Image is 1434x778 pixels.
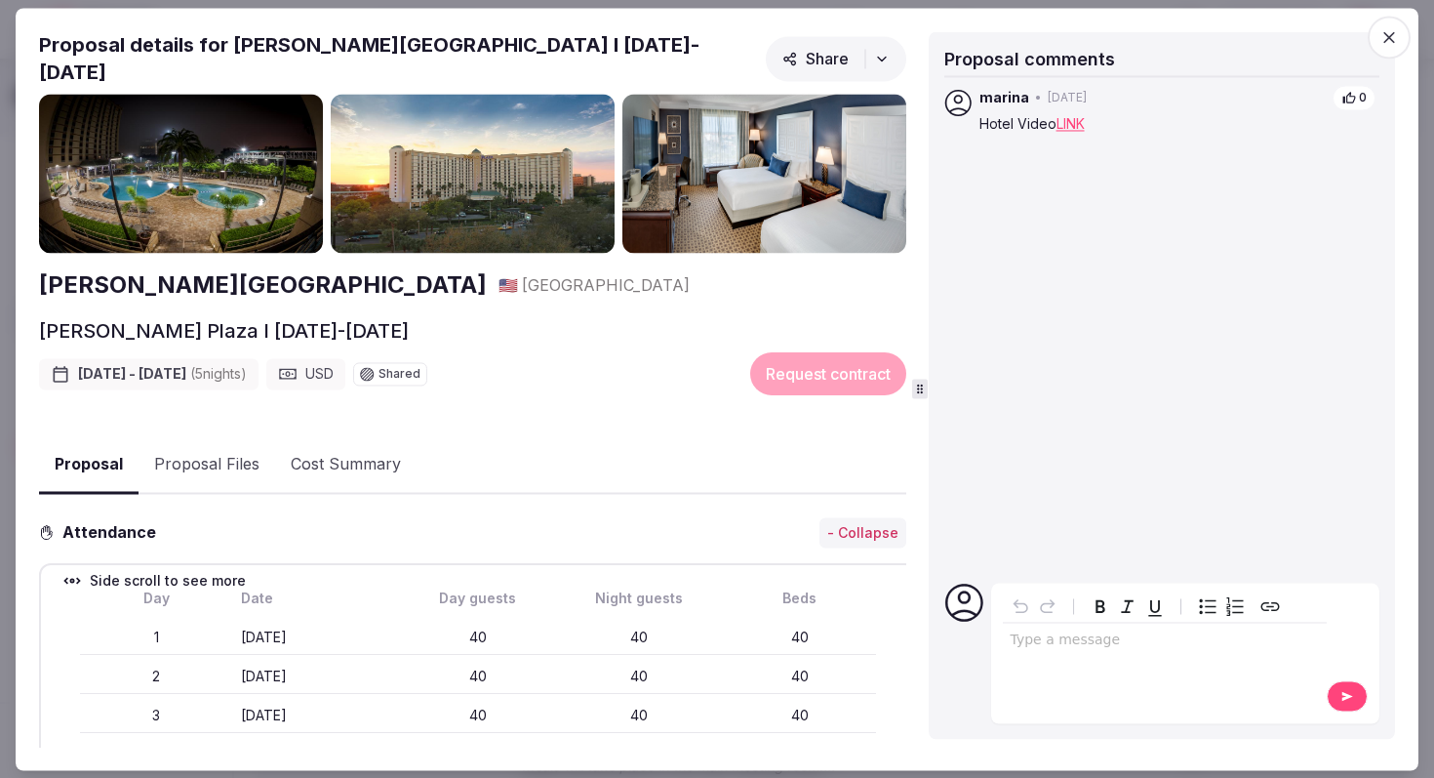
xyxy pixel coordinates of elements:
[80,706,233,725] div: 3
[55,521,172,545] h3: Attendance
[498,275,518,295] span: 🇺🇸
[819,517,906,549] button: - Collapse
[1256,593,1284,620] button: Create link
[402,667,555,686] div: 40
[1359,90,1367,106] span: 0
[39,94,323,254] img: Gallery photo 1
[944,49,1115,69] span: Proposal comments
[90,572,246,592] span: Side scroll to see more
[723,706,876,725] div: 40
[562,745,715,764] div: 40
[1048,90,1087,106] span: [DATE]
[80,745,233,764] div: 4
[562,590,715,609] div: Night guests
[622,94,906,254] img: Gallery photo 3
[562,706,715,725] div: 40
[39,436,139,494] button: Proposal
[1003,623,1327,662] div: editable markdown
[1087,593,1114,620] button: Bold
[241,667,394,686] div: [DATE]
[1035,90,1042,106] span: •
[522,274,690,296] span: [GEOGRAPHIC_DATA]
[241,706,394,725] div: [DATE]
[241,590,394,609] div: Date
[1221,593,1249,620] button: Numbered list
[331,94,615,254] img: Gallery photo 2
[1194,593,1249,620] div: toggle group
[266,358,345,389] div: USD
[498,274,518,296] button: 🇺🇸
[723,745,876,764] div: 40
[1056,116,1085,133] a: LINK
[1141,593,1169,620] button: Underline
[562,628,715,647] div: 40
[723,590,876,609] div: Beds
[979,115,1375,135] p: Hotel Video
[979,89,1029,108] span: marina
[80,590,233,609] div: Day
[241,745,394,764] div: [DATE]
[39,269,487,303] a: [PERSON_NAME][GEOGRAPHIC_DATA]
[241,628,394,647] div: [DATE]
[39,31,758,86] h2: Proposal details for [PERSON_NAME][GEOGRAPHIC_DATA] I [DATE]-[DATE]
[275,437,417,494] button: Cost Summary
[562,667,715,686] div: 40
[402,706,555,725] div: 40
[378,368,420,380] span: Shared
[139,437,275,494] button: Proposal Files
[39,317,409,345] h2: [PERSON_NAME] Plaza I [DATE]-[DATE]
[402,590,555,609] div: Day guests
[190,365,247,382] span: ( 5 night s )
[766,36,906,81] button: Share
[78,364,247,384] span: [DATE] - [DATE]
[1194,593,1221,620] button: Bulleted list
[782,49,849,68] span: Share
[80,667,233,686] div: 2
[1114,593,1141,620] button: Italic
[723,628,876,647] div: 40
[402,745,555,764] div: 40
[80,628,233,647] div: 1
[1333,85,1375,111] button: 0
[723,667,876,686] div: 40
[402,628,555,647] div: 40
